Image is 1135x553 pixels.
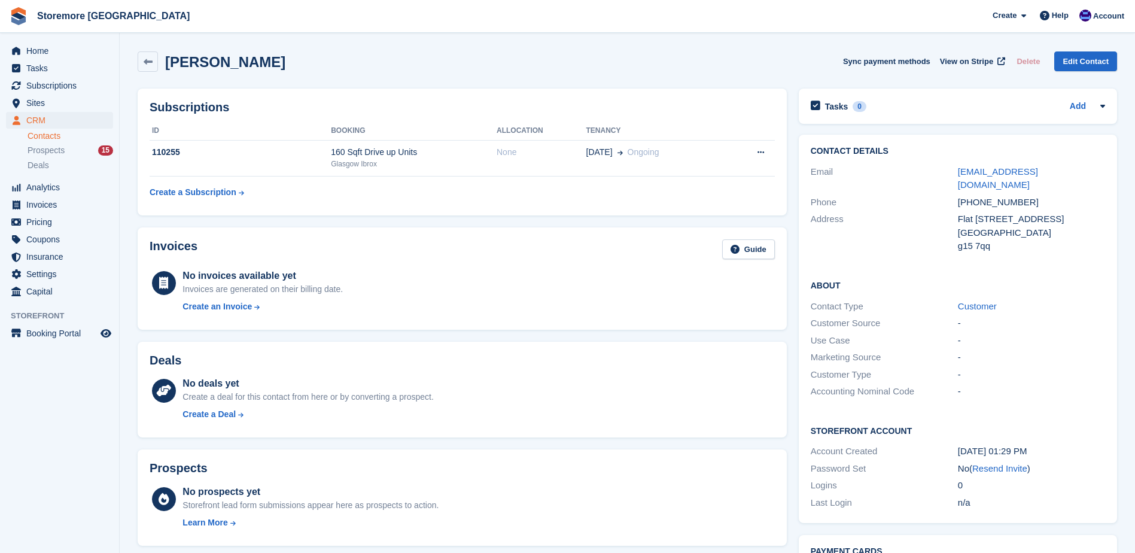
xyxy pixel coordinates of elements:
[331,121,497,141] th: Booking
[6,266,113,282] a: menu
[958,239,1105,253] div: g15 7qq
[28,144,113,157] a: Prospects 15
[26,248,98,265] span: Insurance
[811,479,958,493] div: Logins
[98,145,113,156] div: 15
[811,351,958,364] div: Marketing Source
[811,279,1105,291] h2: About
[1079,10,1091,22] img: Angela
[6,60,113,77] a: menu
[958,351,1105,364] div: -
[497,121,586,141] th: Allocation
[331,146,497,159] div: 160 Sqft Drive up Units
[6,196,113,213] a: menu
[811,147,1105,156] h2: Contact Details
[6,112,113,129] a: menu
[1054,51,1117,71] a: Edit Contact
[26,112,98,129] span: CRM
[811,334,958,348] div: Use Case
[958,317,1105,330] div: -
[6,214,113,230] a: menu
[28,159,113,172] a: Deals
[6,283,113,300] a: menu
[811,368,958,382] div: Customer Type
[1052,10,1069,22] span: Help
[993,10,1017,22] span: Create
[722,239,775,259] a: Guide
[940,56,993,68] span: View on Stripe
[26,179,98,196] span: Analytics
[6,325,113,342] a: menu
[26,231,98,248] span: Coupons
[811,385,958,399] div: Accounting Nominal Code
[1070,100,1086,114] a: Add
[150,354,181,367] h2: Deals
[958,226,1105,240] div: [GEOGRAPHIC_DATA]
[26,42,98,59] span: Home
[182,300,343,313] a: Create an Invoice
[26,60,98,77] span: Tasks
[969,463,1030,473] span: ( )
[811,424,1105,436] h2: Storefront Account
[26,196,98,213] span: Invoices
[825,101,848,112] h2: Tasks
[182,516,227,529] div: Learn More
[6,95,113,111] a: menu
[628,147,659,157] span: Ongoing
[26,77,98,94] span: Subscriptions
[11,310,119,322] span: Storefront
[182,300,252,313] div: Create an Invoice
[958,385,1105,399] div: -
[182,516,439,529] a: Learn More
[150,121,331,141] th: ID
[958,462,1105,476] div: No
[182,269,343,283] div: No invoices available yet
[958,334,1105,348] div: -
[811,445,958,458] div: Account Created
[165,54,285,70] h2: [PERSON_NAME]
[26,266,98,282] span: Settings
[6,42,113,59] a: menu
[972,463,1027,473] a: Resend Invite
[811,496,958,510] div: Last Login
[811,212,958,253] div: Address
[586,121,727,141] th: Tenancy
[150,146,331,159] div: 110255
[99,326,113,341] a: Preview store
[958,212,1105,226] div: Flat [STREET_ADDRESS]
[958,368,1105,382] div: -
[26,325,98,342] span: Booking Portal
[811,300,958,314] div: Contact Type
[586,146,613,159] span: [DATE]
[958,166,1038,190] a: [EMAIL_ADDRESS][DOMAIN_NAME]
[1012,51,1045,71] button: Delete
[182,408,236,421] div: Create a Deal
[182,485,439,499] div: No prospects yet
[182,408,433,421] a: Create a Deal
[958,301,997,311] a: Customer
[10,7,28,25] img: stora-icon-8386f47178a22dfd0bd8f6a31ec36ba5ce8667c1dd55bd0f319d3a0aa187defe.svg
[811,462,958,476] div: Password Set
[182,283,343,296] div: Invoices are generated on their billing date.
[182,499,439,512] div: Storefront lead form submissions appear here as prospects to action.
[843,51,930,71] button: Sync payment methods
[182,391,433,403] div: Create a deal for this contact from here or by converting a prospect.
[150,239,197,259] h2: Invoices
[150,181,244,203] a: Create a Subscription
[182,376,433,391] div: No deals yet
[497,146,586,159] div: None
[958,445,1105,458] div: [DATE] 01:29 PM
[853,101,866,112] div: 0
[811,317,958,330] div: Customer Source
[26,95,98,111] span: Sites
[811,196,958,209] div: Phone
[28,145,65,156] span: Prospects
[935,51,1008,71] a: View on Stripe
[331,159,497,169] div: Glasgow Ibrox
[811,165,958,192] div: Email
[28,160,49,171] span: Deals
[6,231,113,248] a: menu
[150,186,236,199] div: Create a Subscription
[6,77,113,94] a: menu
[958,479,1105,493] div: 0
